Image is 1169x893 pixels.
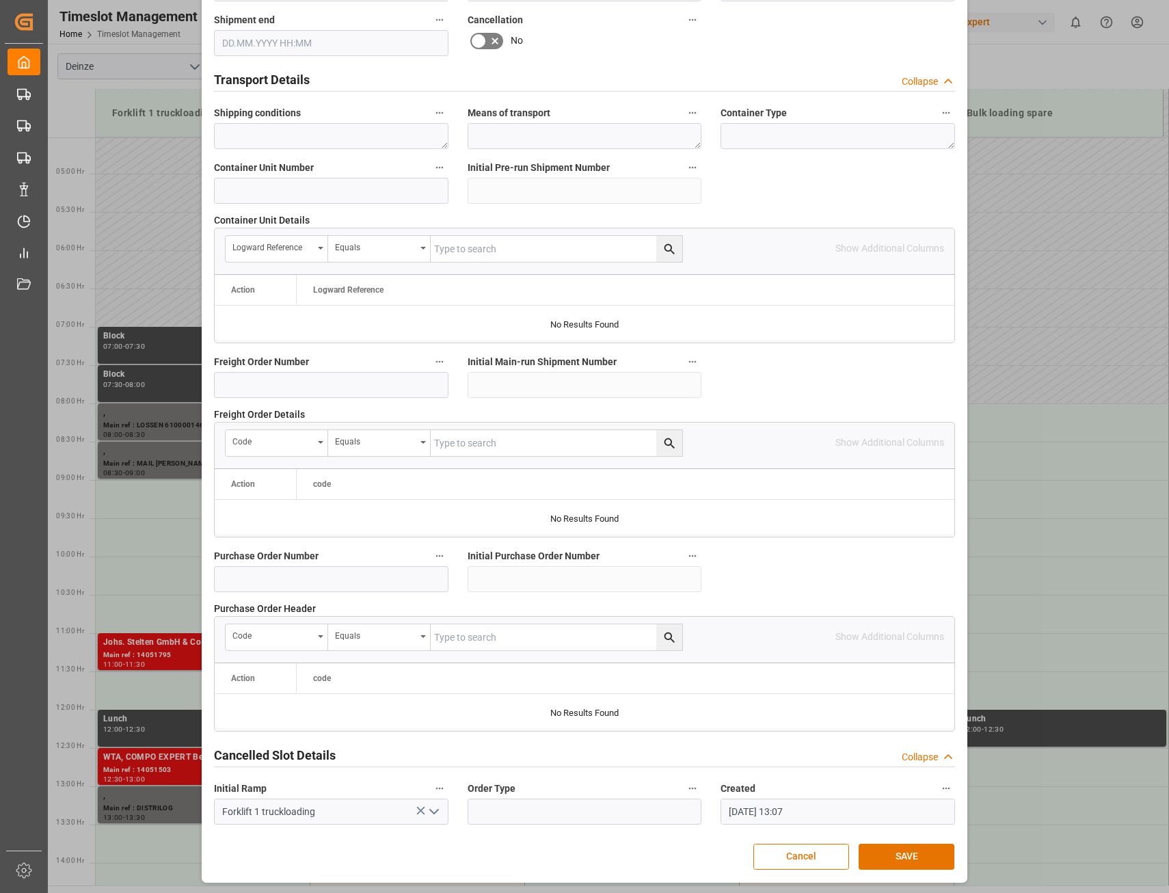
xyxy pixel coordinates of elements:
[231,674,255,683] div: Action
[511,34,523,48] span: No
[214,782,267,796] span: Initial Ramp
[232,626,313,642] div: code
[214,549,319,563] span: Purchase Order Number
[313,479,331,489] span: code
[313,674,331,683] span: code
[214,106,301,120] span: Shipping conditions
[902,750,938,764] div: Collapse
[684,11,701,29] button: Cancellation
[937,779,955,797] button: Created
[214,213,310,228] span: Container Unit Details
[214,355,309,369] span: Freight Order Number
[684,547,701,565] button: Initial Purchase Order Number
[721,782,755,796] span: Created
[214,30,448,56] input: DD.MM.YYYY HH:MM
[431,353,448,371] button: Freight Order Number
[684,159,701,176] button: Initial Pre-run Shipment Number
[214,746,336,764] h2: Cancelled Slot Details
[232,238,313,254] div: Logward Reference
[214,799,448,825] input: Type to search/select
[328,624,431,650] button: open menu
[431,104,448,122] button: Shipping conditions
[214,70,310,89] h2: Transport Details
[431,11,448,29] button: Shipment end
[328,430,431,456] button: open menu
[214,408,305,422] span: Freight Order Details
[721,799,955,825] input: DD.MM.YYYY HH:MM
[468,355,617,369] span: Initial Main-run Shipment Number
[231,285,255,295] div: Action
[214,602,316,616] span: Purchase Order Header
[753,844,849,870] button: Cancel
[468,106,550,120] span: Means of transport
[422,801,443,823] button: open menu
[231,479,255,489] div: Action
[902,75,938,89] div: Collapse
[468,549,600,563] span: Initial Purchase Order Number
[431,236,682,262] input: Type to search
[214,161,314,175] span: Container Unit Number
[335,238,416,254] div: Equals
[684,779,701,797] button: Order Type
[656,430,682,456] button: search button
[721,106,787,120] span: Container Type
[937,104,955,122] button: Container Type
[313,285,384,295] span: Logward Reference
[226,430,328,456] button: open menu
[431,624,682,650] input: Type to search
[656,624,682,650] button: search button
[232,432,313,448] div: code
[335,432,416,448] div: Equals
[431,430,682,456] input: Type to search
[328,236,431,262] button: open menu
[431,159,448,176] button: Container Unit Number
[214,13,275,27] span: Shipment end
[656,236,682,262] button: search button
[684,353,701,371] button: Initial Main-run Shipment Number
[468,161,610,175] span: Initial Pre-run Shipment Number
[468,782,515,796] span: Order Type
[226,236,328,262] button: open menu
[431,547,448,565] button: Purchase Order Number
[335,626,416,642] div: Equals
[684,104,701,122] button: Means of transport
[859,844,954,870] button: SAVE
[226,624,328,650] button: open menu
[468,13,523,27] span: Cancellation
[431,779,448,797] button: Initial Ramp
